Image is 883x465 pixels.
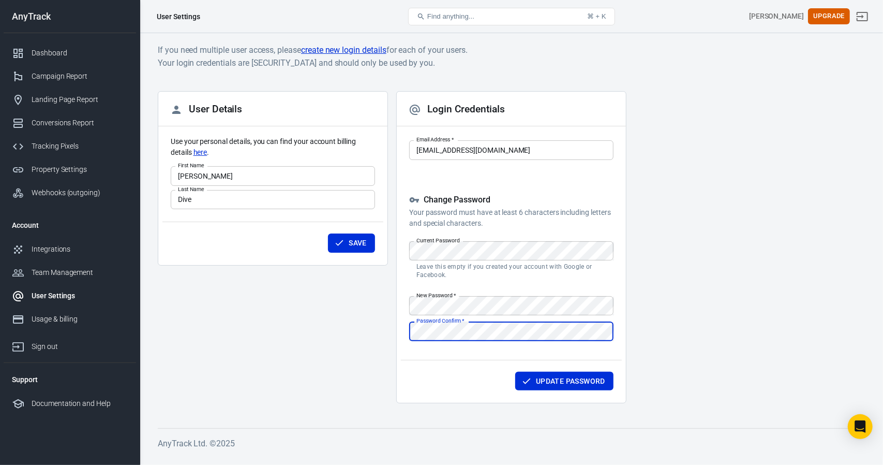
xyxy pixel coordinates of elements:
div: Sign out [32,341,128,352]
p: Your password must have at least 6 characters including letters and special characters. [409,207,613,229]
h6: If you need multiple user access, please for each of your users. Your login credentials are [SECU... [158,43,865,69]
a: here [193,147,207,158]
div: Account id: IA0mpvkQ [749,11,804,22]
a: Sign out [850,4,875,29]
a: Property Settings [4,158,136,181]
a: Dashboard [4,41,136,65]
div: Integrations [32,244,128,255]
label: Password Confirm [416,317,465,325]
a: Landing Page Report [4,88,136,111]
h5: Change Password [409,195,613,206]
button: Find anything...⌘ + K [408,8,615,25]
div: Property Settings [32,164,128,175]
h2: Login Credentials [409,104,505,116]
button: Upgrade [808,8,850,24]
span: Find anything... [427,12,474,20]
div: Open Intercom Messenger [848,414,873,439]
div: Dashboard [32,48,128,59]
button: Save [328,234,375,253]
a: Team Management [4,261,136,284]
div: Landing Page Report [32,94,128,105]
a: Tracking Pixels [4,135,136,158]
label: Current Password [416,237,460,244]
div: Usage & billing [32,314,128,325]
div: AnyTrack [4,12,136,21]
input: John [171,166,375,185]
a: User Settings [4,284,136,308]
a: Integrations [4,238,136,261]
label: Email Address [416,136,454,143]
p: Leave this empty if you created your account with Google or Facebook. [416,263,606,279]
p: Use your personal details, you can find your account billing details . [171,136,375,158]
div: User Settings [32,290,128,301]
div: Team Management [32,267,128,278]
div: ⌘ + K [587,12,606,20]
li: Account [4,213,136,238]
div: Tracking Pixels [32,141,128,152]
li: Support [4,367,136,392]
div: Conversions Report [32,118,128,128]
h2: User Details [170,104,242,116]
label: Last Name [178,185,204,193]
label: First Name [178,162,204,169]
label: New Password [416,292,456,299]
input: Doe [171,190,375,209]
button: Update Password [515,372,613,391]
div: Webhooks (outgoing) [32,187,128,198]
div: Campaign Report [32,71,128,82]
a: Conversions Report [4,111,136,135]
div: User Settings [157,11,200,22]
a: create new login details [301,43,386,56]
a: Campaign Report [4,65,136,88]
h6: AnyTrack Ltd. © 2025 [158,437,865,450]
a: Webhooks (outgoing) [4,181,136,205]
a: Sign out [4,331,136,358]
div: Documentation and Help [32,398,128,409]
a: Usage & billing [4,308,136,331]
